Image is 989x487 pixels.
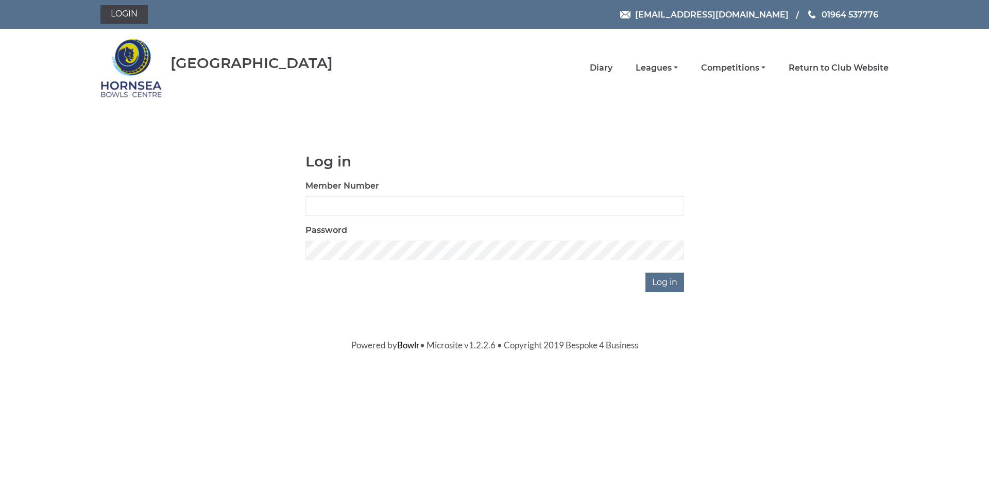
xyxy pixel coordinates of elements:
a: Return to Club Website [789,62,889,74]
a: Diary [590,62,612,74]
img: Email [620,11,630,19]
label: Password [305,224,347,237]
a: Bowlr [397,340,420,350]
span: 01964 537776 [822,9,878,19]
img: Hornsea Bowls Centre [100,32,162,104]
a: Leagues [636,62,678,74]
span: Powered by • Microsite v1.2.2.6 • Copyright 2019 Bespoke 4 Business [351,340,638,350]
a: Email [EMAIL_ADDRESS][DOMAIN_NAME] [620,8,789,21]
h1: Log in [305,154,684,170]
a: Phone us 01964 537776 [807,8,878,21]
div: [GEOGRAPHIC_DATA] [170,55,333,71]
label: Member Number [305,180,379,192]
img: Phone us [808,10,815,19]
a: Competitions [701,62,765,74]
a: Login [100,5,148,24]
input: Log in [645,273,684,292]
span: [EMAIL_ADDRESS][DOMAIN_NAME] [635,9,789,19]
